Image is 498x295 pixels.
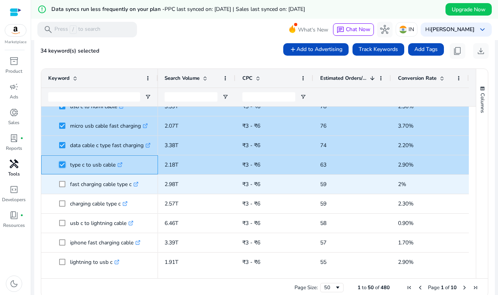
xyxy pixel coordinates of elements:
span: 1 [441,284,444,291]
span: 3.39T [165,103,178,110]
span: 480 [381,284,390,291]
span: inventory_2 [9,56,19,66]
span: ₹3 - ₹6 [242,122,260,130]
span: Estimated Orders/Month [320,75,367,82]
span: 2.98T [165,181,178,188]
span: 3.70% [398,122,414,130]
span: fiber_manual_record [20,214,23,217]
span: book_4 [9,211,19,220]
p: Marketplace [5,39,26,45]
span: Search Volume [165,75,200,82]
p: Reports [6,145,22,152]
span: PPC last synced on: [DATE] | Sales last synced on: [DATE] [165,5,305,13]
p: usb c to lightning cable [70,215,133,231]
span: 34 keyword(s) selected [40,47,99,54]
p: lightning to usb c [70,254,119,270]
span: 3.39T [165,239,178,246]
button: Open Filter Menu [145,94,151,100]
button: Track Keywords [352,43,404,56]
span: content_copy [453,46,462,56]
button: content_copy [450,43,465,59]
span: keyboard_arrow_down [478,25,487,34]
p: Tools [8,170,20,177]
span: 74 [320,142,326,149]
span: download [476,46,486,56]
div: Page Size: [295,284,318,291]
button: hub [377,22,393,37]
span: 6.46T [165,219,178,227]
span: CPC [242,75,253,82]
span: 76 [320,122,326,130]
div: Page Size [320,283,344,292]
span: 2.90% [398,161,414,169]
button: chatChat Now [333,23,374,36]
span: 2% [398,181,406,188]
p: micro usb cable fast charging [70,118,148,134]
span: 2.30% [398,200,414,207]
span: ₹3 - ₹6 [242,200,260,207]
span: ₹3 - ₹6 [242,103,260,110]
p: usb c to hdmi cable [70,98,124,114]
span: ₹3 - ₹6 [242,142,260,149]
p: Resources [3,222,25,229]
span: Add to Advertising [296,45,342,53]
span: hub [380,25,389,34]
span: ₹3 - ₹6 [242,219,260,227]
button: Add Tags [408,43,444,56]
p: Ads [10,93,18,100]
span: 63 [320,161,326,169]
span: of [375,284,379,291]
span: Chat Now [346,26,370,33]
div: 50 [324,284,335,291]
p: type c to usb cable [70,157,123,173]
p: iphone fast charging cable [70,235,140,251]
span: lab_profile [9,133,19,143]
span: 58 [320,219,326,227]
button: Open Filter Menu [300,94,306,100]
div: First Page [406,284,412,291]
span: ₹3 - ₹6 [242,161,260,169]
span: campaign [9,82,19,91]
input: CPC Filter Input [242,92,295,102]
span: ₹3 - ₹6 [242,258,260,266]
span: 1 [358,284,361,291]
span: Upgrade Now [452,5,486,14]
p: charging cable type c [70,196,128,212]
span: 55 [320,258,326,266]
p: Press to search [54,25,100,34]
span: Track Keywords [359,45,398,53]
button: Upgrade Now [445,3,492,16]
mat-icon: error_outline [37,5,47,14]
input: Search Volume Filter Input [165,92,217,102]
span: 1.70% [398,239,414,246]
span: ₹3 - ₹6 [242,239,260,246]
p: fast charging cable type c [70,176,139,192]
span: 2.07T [165,122,178,130]
span: ₹3 - ₹6 [242,181,260,188]
span: 2.20% [398,142,414,149]
span: search [44,25,53,34]
img: amazon.svg [5,25,26,36]
p: Hi [425,27,475,32]
p: data cable c type fast charging [70,137,151,153]
span: 59 [320,200,326,207]
span: 2.57T [165,200,178,207]
span: 78 [320,103,326,110]
span: / [70,25,77,34]
p: Sales [8,119,19,126]
button: Add to Advertising [283,43,349,56]
input: Keyword Filter Input [48,92,140,102]
span: 59 [320,181,326,188]
span: 50 [368,284,374,291]
span: 2.30% [398,103,414,110]
button: download [473,43,489,59]
div: Previous Page [417,284,423,291]
span: chat [337,26,344,34]
span: of [445,284,449,291]
span: What's New [298,23,328,37]
span: Page [428,284,440,291]
span: 1.91T [165,258,178,266]
span: dark_mode [9,279,19,288]
div: Next Page [461,284,468,291]
p: IN [409,23,414,36]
